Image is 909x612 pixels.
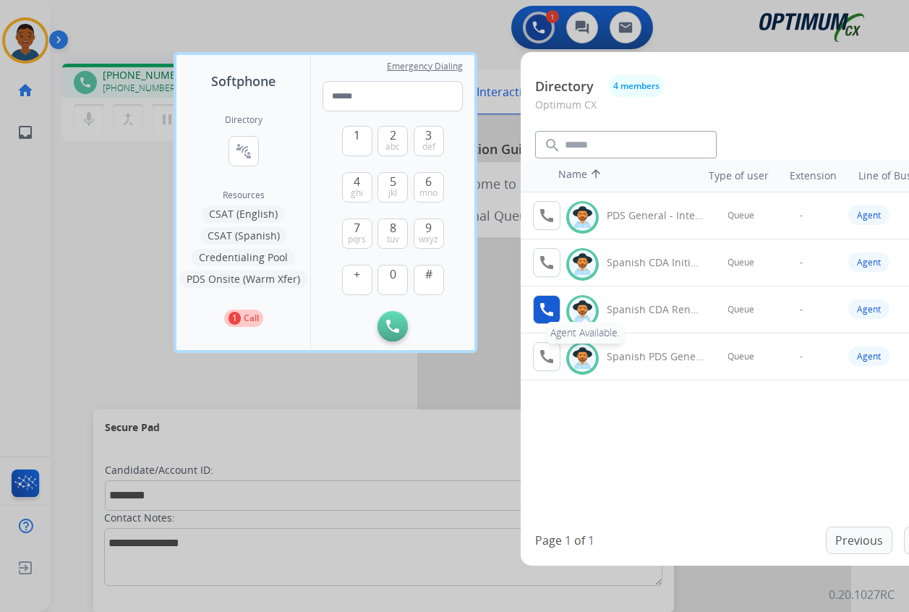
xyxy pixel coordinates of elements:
[229,312,241,325] p: 1
[414,172,444,203] button: 6mno
[538,254,555,271] mat-icon: call
[342,218,372,249] button: 7pqrs
[342,126,372,156] button: 1
[192,249,295,266] button: Credentialing Pool
[385,141,400,153] span: abc
[727,351,754,362] span: Queue
[544,137,561,154] mat-icon: search
[688,161,776,190] th: Type of user
[354,173,360,190] span: 4
[225,114,263,126] h2: Directory
[727,257,754,268] span: Queue
[608,75,665,97] button: 4 members
[572,206,593,229] img: avatar
[200,227,287,245] button: CSAT (Spanish)
[235,143,252,160] mat-icon: connect_without_contact
[414,218,444,249] button: 9wxyz
[551,160,681,192] th: Name
[414,265,444,295] button: #
[848,252,889,272] div: Agent
[782,161,844,190] th: Extension
[574,532,585,549] p: of
[179,271,307,288] button: PDS Onsite (Warm Xfer)
[848,347,889,366] div: Agent
[425,127,432,144] span: 3
[607,255,704,270] div: Spanish CDA Initial General - Internal
[848,299,889,319] div: Agent
[800,257,803,268] span: -
[354,219,360,237] span: 7
[390,173,396,190] span: 5
[223,190,265,201] span: Resources
[829,586,895,603] p: 0.20.1027RC
[224,310,263,327] button: 1Call
[538,207,555,224] mat-icon: call
[535,532,562,549] p: Page
[572,347,593,370] img: avatar
[572,253,593,276] img: avatar
[425,219,432,237] span: 9
[419,187,438,199] span: mno
[848,205,889,225] div: Agent
[800,304,803,315] span: -
[538,348,555,365] mat-icon: call
[587,167,605,184] mat-icon: arrow_upward
[800,351,803,362] span: -
[538,301,555,318] mat-icon: call
[390,219,396,237] span: 8
[390,127,396,144] span: 2
[607,208,704,223] div: PDS General - Internal
[377,218,408,249] button: 8tuv
[607,349,704,364] div: Spanish PDS General - Internal
[425,265,432,283] span: #
[535,77,594,96] p: Directory
[387,234,399,245] span: tuv
[727,304,754,315] span: Queue
[202,205,285,223] button: CSAT (English)
[342,172,372,203] button: 4ghi
[387,61,463,72] span: Emergency Dialing
[377,172,408,203] button: 5jkl
[422,141,435,153] span: def
[244,312,259,325] p: Call
[414,126,444,156] button: 3def
[211,71,276,91] span: Softphone
[572,300,593,323] img: avatar
[377,126,408,156] button: 2abc
[419,234,438,245] span: wxyz
[354,265,360,283] span: +
[354,127,360,144] span: 1
[348,234,366,245] span: pqrs
[547,322,623,344] div: Agent Available.
[342,265,372,295] button: +
[425,173,432,190] span: 6
[727,210,754,221] span: Queue
[607,302,704,317] div: Spanish CDA Renewal General - Internal
[388,187,397,199] span: jkl
[351,187,363,199] span: ghi
[386,320,399,333] img: call-button
[533,295,560,324] button: Agent Available.
[800,210,803,221] span: -
[377,265,408,295] button: 0
[390,265,396,283] span: 0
